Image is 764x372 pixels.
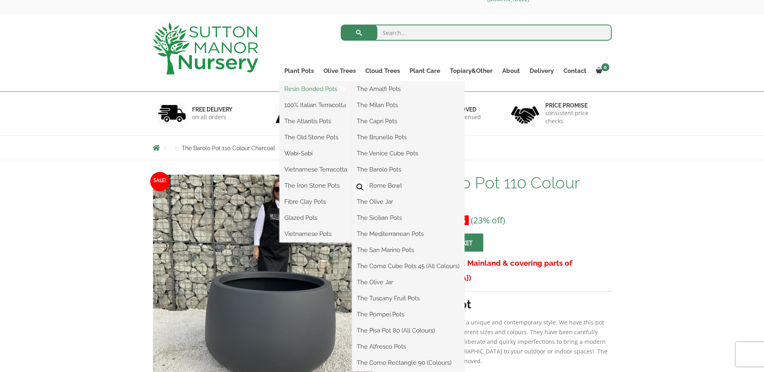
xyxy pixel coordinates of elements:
[352,131,464,143] a: The Brunello Pots
[511,101,539,126] img: 4.jpg
[352,228,464,240] a: The Mediterranean Pots
[192,113,232,121] p: on all orders
[391,256,611,285] h3: FREE SHIPPING! (UK Mainland & covering parts of [GEOGRAPHIC_DATA])
[280,212,352,224] a: Glazed Pots
[280,99,352,111] a: 100% Italian Terracotta
[352,276,464,288] a: The Olive Jar
[360,65,405,76] a: Cloud Trees
[280,131,352,143] a: The Old Stone Pots
[280,83,352,95] a: Resin Bonded Pots
[280,147,352,159] a: Wabi-Sabi
[525,65,559,76] a: Delivery
[352,99,464,111] a: The Milan Pots
[545,102,607,109] h6: Price promise
[353,180,367,194] a: View full-screen image gallery
[280,65,319,76] a: Plant Pots
[391,174,611,208] h1: The Barolo Pot 110 Colour Charcoal
[497,65,525,76] a: About
[280,180,352,192] a: The Iron Stone Pots
[545,109,607,125] p: consistent price checks
[352,292,464,304] a: The Tuscany Fruit Pots
[280,163,352,176] a: Vietnamese Terracotta
[182,145,275,151] span: The Barolo Pot 110 Colour Charcoal
[591,65,612,76] a: 0
[275,103,304,124] img: 2.jpg
[471,215,505,226] span: (23% off)
[341,25,612,41] input: Search...
[352,357,464,369] a: The Como Rectangle 90 (Colours)
[352,260,464,272] a: The Como Cube Pots 45 (All Colours)
[352,244,464,256] a: The San Marino Pots
[192,106,232,113] h6: FREE DELIVERY
[319,65,360,76] a: Olive Trees
[352,308,464,320] a: The Pompei Pots
[352,341,464,353] a: The Alfresco Pots
[352,163,464,176] a: The Barolo Pots
[391,318,611,366] p: The Barolo Pot range offers a unique and contemporary style. We have this pot available in a vari...
[445,65,497,76] a: Topiary&Other
[601,63,609,71] span: 0
[153,145,612,151] nav: Breadcrumbs
[352,180,464,192] a: The Rome Bowl
[280,115,352,127] a: The Atlantis Pots
[352,196,464,208] a: The Olive Jar
[352,115,464,127] a: The Capri Pots
[352,147,464,159] a: The Venice Cube Pots
[280,196,352,208] a: Fibre Clay Pots
[405,65,445,76] a: Plant Care
[280,228,352,240] a: Vietnamese Pots
[559,65,591,76] a: Contact
[352,324,464,337] a: The Pisa Pot 80 (All Colours)
[153,23,258,74] img: logo
[158,103,186,124] img: 1.jpg
[352,83,464,95] a: The Amalfi Pots
[150,172,170,191] span: Sale!
[352,212,464,224] a: The Sicilian Pots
